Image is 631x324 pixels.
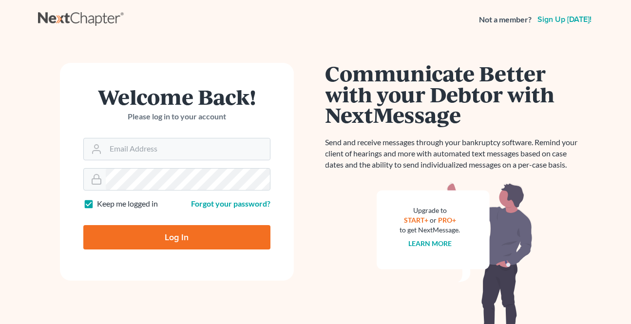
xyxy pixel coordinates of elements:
[83,111,270,122] p: Please log in to your account
[97,198,158,210] label: Keep me logged in
[408,239,452,248] a: Learn more
[106,138,270,160] input: Email Address
[191,199,270,208] a: Forgot your password?
[325,63,584,125] h1: Communicate Better with your Debtor with NextMessage
[83,86,270,107] h1: Welcome Back!
[438,216,456,224] a: PRO+
[400,225,460,235] div: to get NextMessage.
[479,14,532,25] strong: Not a member?
[535,16,593,23] a: Sign up [DATE]!
[400,206,460,215] div: Upgrade to
[83,225,270,249] input: Log In
[404,216,428,224] a: START+
[430,216,437,224] span: or
[325,137,584,171] p: Send and receive messages through your bankruptcy software. Remind your client of hearings and mo...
